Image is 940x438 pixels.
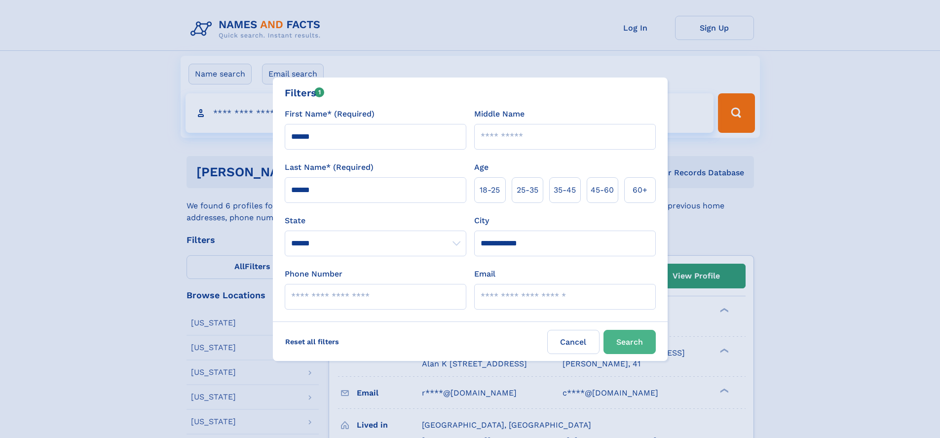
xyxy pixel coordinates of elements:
[285,215,466,227] label: State
[279,330,345,354] label: Reset all filters
[474,215,489,227] label: City
[547,330,600,354] label: Cancel
[474,108,525,120] label: Middle Name
[591,184,614,196] span: 45‑60
[554,184,576,196] span: 35‑45
[285,108,375,120] label: First Name* (Required)
[633,184,647,196] span: 60+
[517,184,538,196] span: 25‑35
[480,184,500,196] span: 18‑25
[474,268,495,280] label: Email
[285,85,325,100] div: Filters
[474,161,489,173] label: Age
[285,161,374,173] label: Last Name* (Required)
[285,268,342,280] label: Phone Number
[603,330,656,354] button: Search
